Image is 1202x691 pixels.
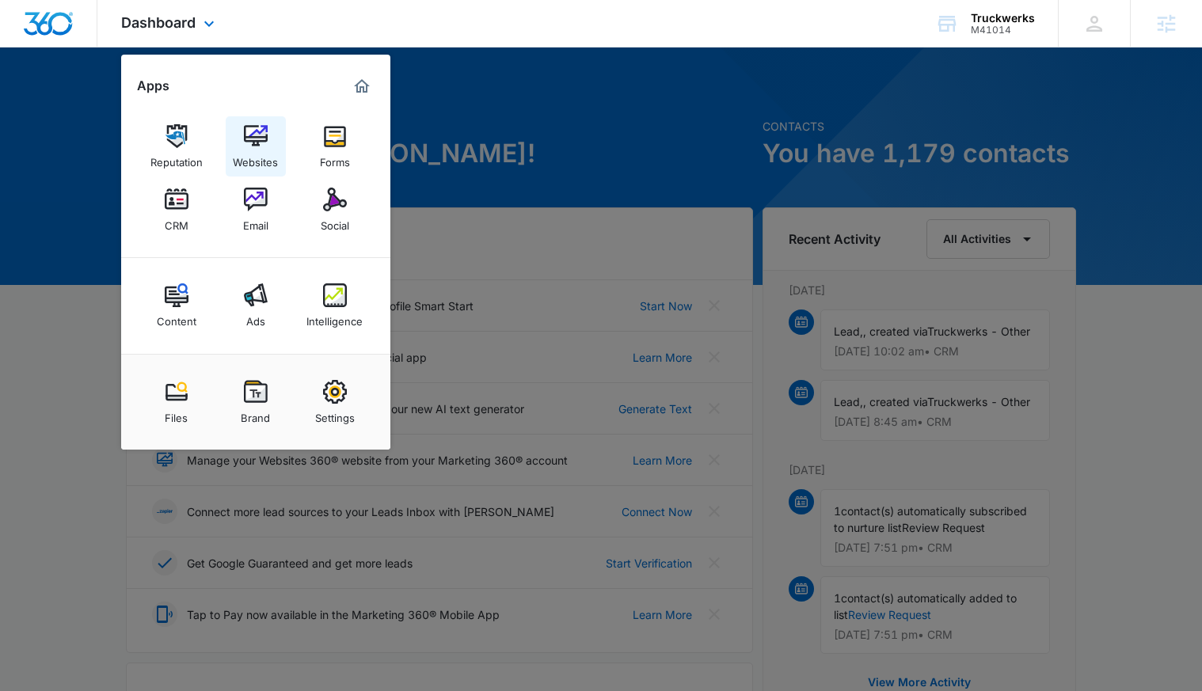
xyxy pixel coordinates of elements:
div: Social [321,211,349,232]
div: Brand [241,404,270,424]
div: Websites [233,148,278,169]
a: Settings [305,372,365,432]
div: Files [165,404,188,424]
a: Ads [226,275,286,336]
div: Forms [320,148,350,169]
a: Reputation [146,116,207,177]
a: Forms [305,116,365,177]
div: Reputation [150,148,203,169]
div: CRM [165,211,188,232]
div: Intelligence [306,307,363,328]
span: Dashboard [121,14,196,31]
div: account name [971,12,1035,25]
div: Ads [246,307,265,328]
a: Email [226,180,286,240]
div: Email [243,211,268,232]
h2: Apps [137,78,169,93]
div: account id [971,25,1035,36]
a: Content [146,275,207,336]
a: Intelligence [305,275,365,336]
div: Settings [315,404,355,424]
a: Social [305,180,365,240]
a: Files [146,372,207,432]
a: CRM [146,180,207,240]
div: Content [157,307,196,328]
a: Brand [226,372,286,432]
a: Websites [226,116,286,177]
a: Marketing 360® Dashboard [349,74,375,99]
